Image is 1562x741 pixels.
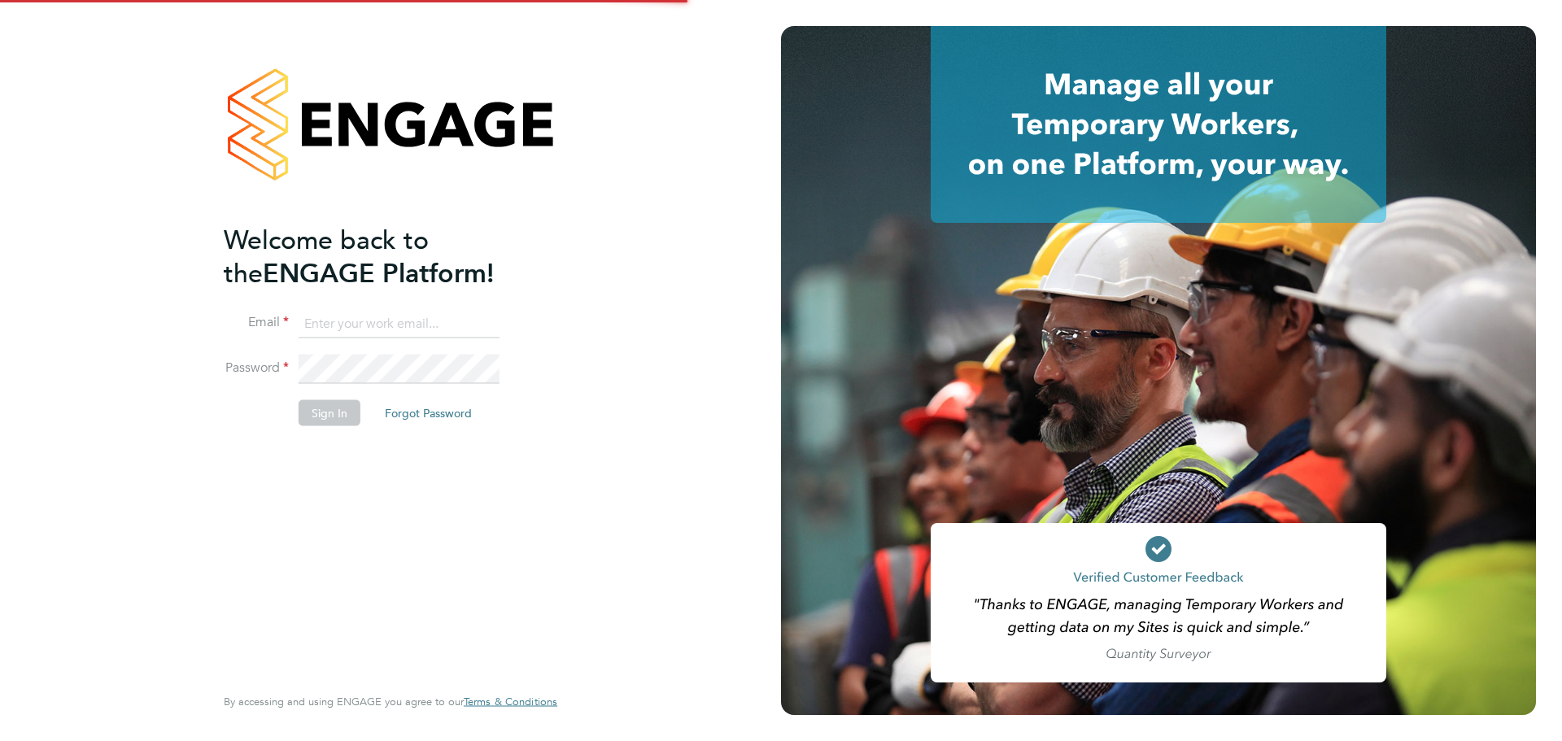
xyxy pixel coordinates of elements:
a: Terms & Conditions [464,695,557,708]
h2: ENGAGE Platform! [224,223,541,290]
label: Email [224,314,289,331]
input: Enter your work email... [299,309,500,338]
label: Password [224,360,289,377]
span: Terms & Conditions [464,695,557,708]
button: Sign In [299,400,360,426]
span: Welcome back to the [224,224,429,289]
span: By accessing and using ENGAGE you agree to our [224,695,557,708]
button: Forgot Password [372,400,485,426]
